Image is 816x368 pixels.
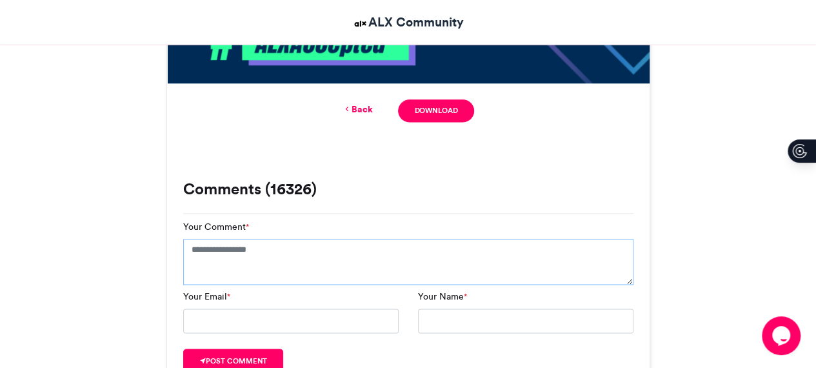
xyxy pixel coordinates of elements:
[418,290,467,303] label: Your Name
[183,181,633,197] h3: Comments (16326)
[352,13,464,32] a: ALX Community
[342,103,372,116] a: Back
[398,99,473,122] a: Download
[183,290,230,303] label: Your Email
[183,220,249,234] label: Your Comment
[762,316,803,355] iframe: chat widget
[352,15,368,32] img: ALX Community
